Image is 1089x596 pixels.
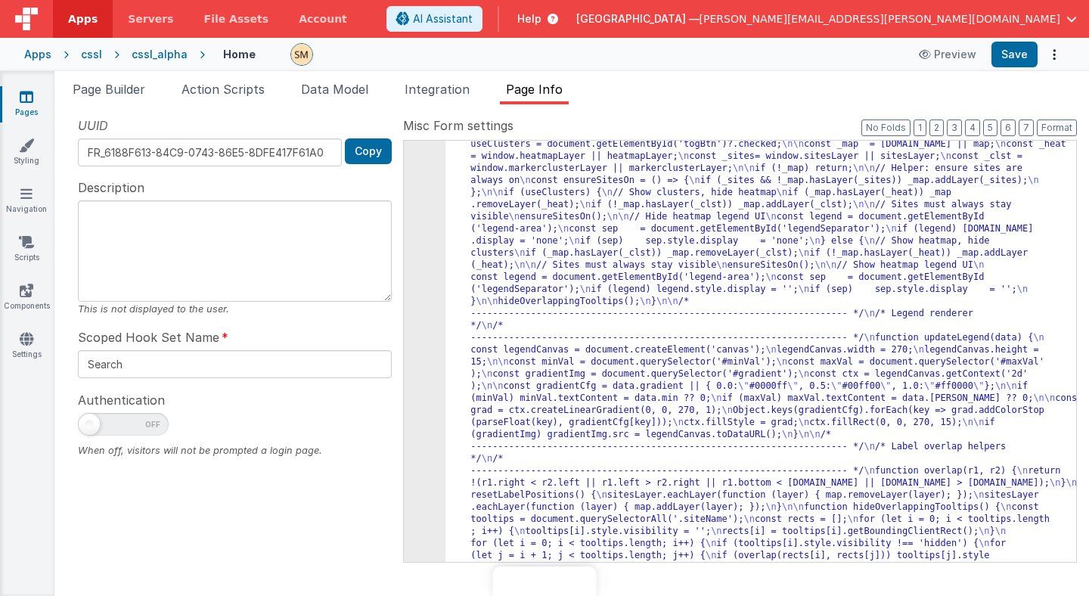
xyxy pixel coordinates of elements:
button: 3 [947,120,962,136]
span: UUID [78,116,108,135]
span: Servers [128,11,173,26]
span: AI Assistant [413,11,473,26]
button: 7 [1019,120,1034,136]
span: Page Builder [73,82,145,97]
span: Data Model [301,82,368,97]
div: cssl_alpha [132,47,188,62]
button: Copy [345,138,392,164]
button: AI Assistant [386,6,482,32]
button: Save [991,42,1038,67]
img: e9616e60dfe10b317d64a5e98ec8e357 [291,44,312,65]
div: Apps [24,47,51,62]
button: 2 [929,120,944,136]
div: When off, visitors will not be prompted a login page. [78,443,392,458]
div: This is not displayed to the user. [78,302,392,316]
span: [PERSON_NAME][EMAIL_ADDRESS][PERSON_NAME][DOMAIN_NAME] [700,11,1060,26]
button: No Folds [861,120,911,136]
span: Misc Form settings [403,116,513,135]
button: Format [1037,120,1077,136]
button: 5 [983,120,997,136]
span: Apps [68,11,98,26]
button: 1 [914,120,926,136]
button: Preview [910,42,985,67]
h4: Home [223,48,256,60]
span: Authentication [78,391,165,409]
span: [GEOGRAPHIC_DATA] — [576,11,700,26]
span: Integration [405,82,470,97]
span: File Assets [204,11,269,26]
span: Page Info [506,82,563,97]
span: Scoped Hook Set Name [78,328,219,346]
div: cssl [81,47,102,62]
button: 6 [1001,120,1016,136]
button: Options [1044,44,1065,65]
button: [GEOGRAPHIC_DATA] — [PERSON_NAME][EMAIL_ADDRESS][PERSON_NAME][DOMAIN_NAME] [576,11,1077,26]
span: Help [517,11,541,26]
span: Action Scripts [181,82,265,97]
span: Description [78,178,144,197]
button: 4 [965,120,980,136]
